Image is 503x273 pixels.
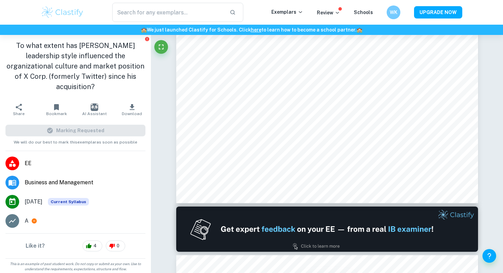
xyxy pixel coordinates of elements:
span: We will do our best to mark this exemplar as soon as possible [14,136,137,145]
button: AI Assistant [76,100,113,119]
span: Download [122,111,142,116]
h1: To what extent has [PERSON_NAME] leadership style influenced the organizational culture and marke... [5,40,145,92]
span: EE [25,159,145,167]
p: A [25,217,28,225]
button: Report issue [144,36,150,41]
span: This is an example of past student work. Do not copy or submit as your own. Use to understand the... [3,261,148,272]
input: Search for any exemplars... [112,3,224,22]
span: Business and Management [25,178,145,187]
span: [DATE] [25,198,42,206]
span: 🏫 [141,27,147,33]
img: Ad [176,207,478,252]
p: Exemplars [271,8,303,16]
span: Bookmark [46,111,67,116]
button: UPGRADE NOW [414,6,462,18]
h6: We just launched Clastify for Schools. Click to learn how to become a school partner. [1,26,502,34]
button: Help and Feedback [482,249,496,263]
span: 0 [113,243,123,249]
span: 4 [90,243,100,249]
button: WK [387,5,400,19]
div: 0 [106,240,125,251]
div: This exemplar is based on the current syllabus. Feel free to refer to it for inspiration/ideas wh... [48,198,89,206]
a: here [251,27,261,33]
div: 4 [82,240,102,251]
button: Download [113,100,151,119]
span: AI Assistant [82,111,107,116]
span: 🏫 [357,27,362,33]
span: Share [13,111,25,116]
h6: WK [390,9,398,16]
button: Bookmark [38,100,75,119]
a: Schools [354,10,373,15]
img: Clastify logo [41,5,84,19]
img: AI Assistant [91,103,98,111]
span: Current Syllabus [48,198,89,206]
h6: Like it? [26,242,45,250]
p: Review [317,9,340,16]
button: Fullscreen [154,40,168,54]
